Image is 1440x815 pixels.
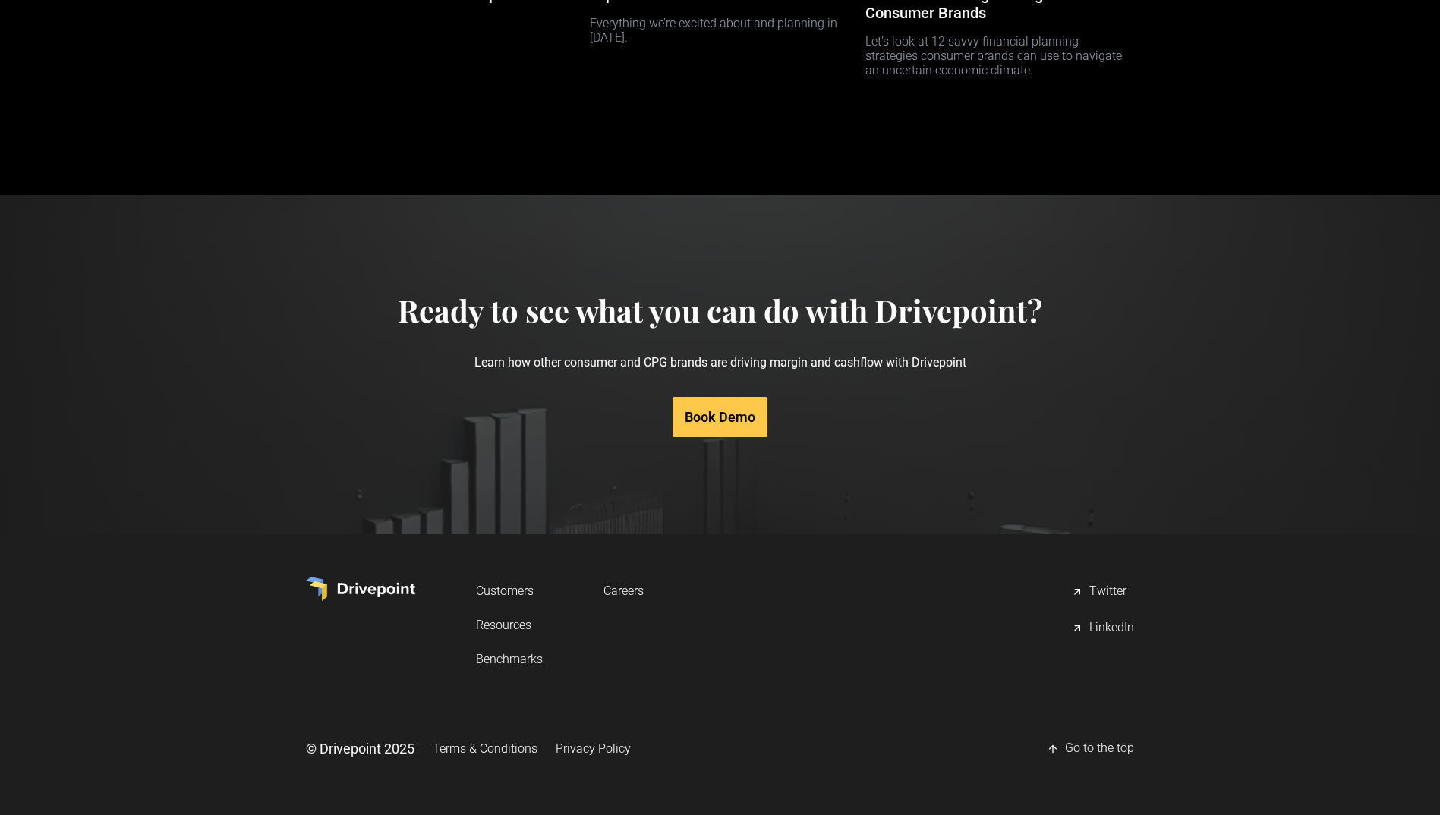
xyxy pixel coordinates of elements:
div: LinkedIn [1089,619,1134,637]
a: Benchmarks [476,645,543,673]
a: Terms & Conditions [433,735,537,763]
a: Resources [476,611,543,639]
p: Let's look at 12 savvy financial planning strategies consumer brands can use to navigate an uncer... [865,22,1126,78]
a: Customers [476,577,543,605]
a: Careers [603,577,644,605]
p: Learn how other consumer and CPG brands are driving margin and cashflow with Drivepoint [398,329,1042,396]
p: Everything we’re excited about and planning in [DATE]. [590,4,850,45]
a: Go to the top [1047,734,1134,764]
a: Book Demo [673,397,767,437]
h4: Ready to see what you can do with Drivepoint? [398,292,1042,329]
div: Go to the top [1065,740,1134,758]
div: © Drivepoint 2025 [306,739,414,758]
div: Twitter [1089,583,1126,601]
a: Privacy Policy [556,735,631,763]
a: Twitter [1071,577,1134,607]
a: LinkedIn [1071,613,1134,644]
